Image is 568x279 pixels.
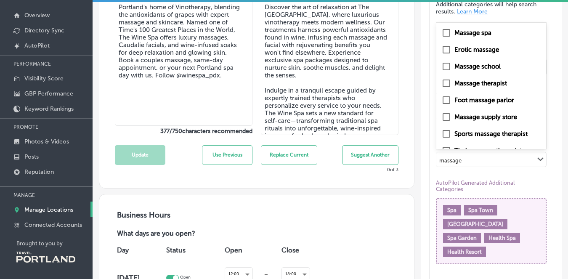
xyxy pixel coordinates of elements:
[24,153,39,160] p: Posts
[436,117,541,123] span: Selected Additional Category(s) (1)
[468,207,493,213] span: Spa Town
[24,42,50,49] p: AutoPilot
[447,249,482,255] span: Health Resort
[454,147,522,154] label: Thai massage therapist
[454,113,517,121] label: Massage supply store
[223,239,279,262] th: Open
[16,240,93,247] p: Brought to you by
[261,145,317,165] button: Replace Current
[202,145,252,165] button: Use Previous
[436,88,528,104] span: (8 categories recommended)
[253,272,279,277] div: —
[447,221,503,227] span: Spa Resort
[488,235,516,241] span: Health Spa
[16,252,75,263] img: Travel Portland
[115,239,164,262] th: Day
[342,145,398,165] button: Suggest Another
[164,239,223,262] th: Status
[447,235,477,241] span: Spa Garden
[454,46,499,53] label: Erotic massage
[24,105,74,112] p: Keyword Rankings
[454,130,528,138] label: Sports massage therapist
[436,88,528,104] span: Additional Categories
[24,138,69,145] p: Photos & Videos
[115,145,165,165] button: Update
[279,239,328,262] th: Close
[24,221,82,229] p: Connected Accounts
[387,167,398,173] p: 0 of 3
[24,27,64,34] p: Directory Sync
[454,80,507,87] label: Massage therapist
[115,210,398,220] h3: Business Hours
[24,206,73,213] p: Manage Locations
[454,29,491,37] label: Massage spa
[454,63,501,70] label: Massage school
[436,180,541,192] span: AutoPilot Generated Additional Categories
[115,128,252,135] label: 377 / 750 characters recommended
[24,168,54,175] p: Reputation
[24,75,64,82] p: Visibility Score
[457,8,488,15] a: Learn More
[24,90,73,97] p: GBP Performance
[447,207,457,213] span: Spa
[24,12,50,19] p: Overview
[436,24,483,31] span: Primary
[115,230,255,239] p: What days are you open?
[454,96,514,104] label: Foot massage parlor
